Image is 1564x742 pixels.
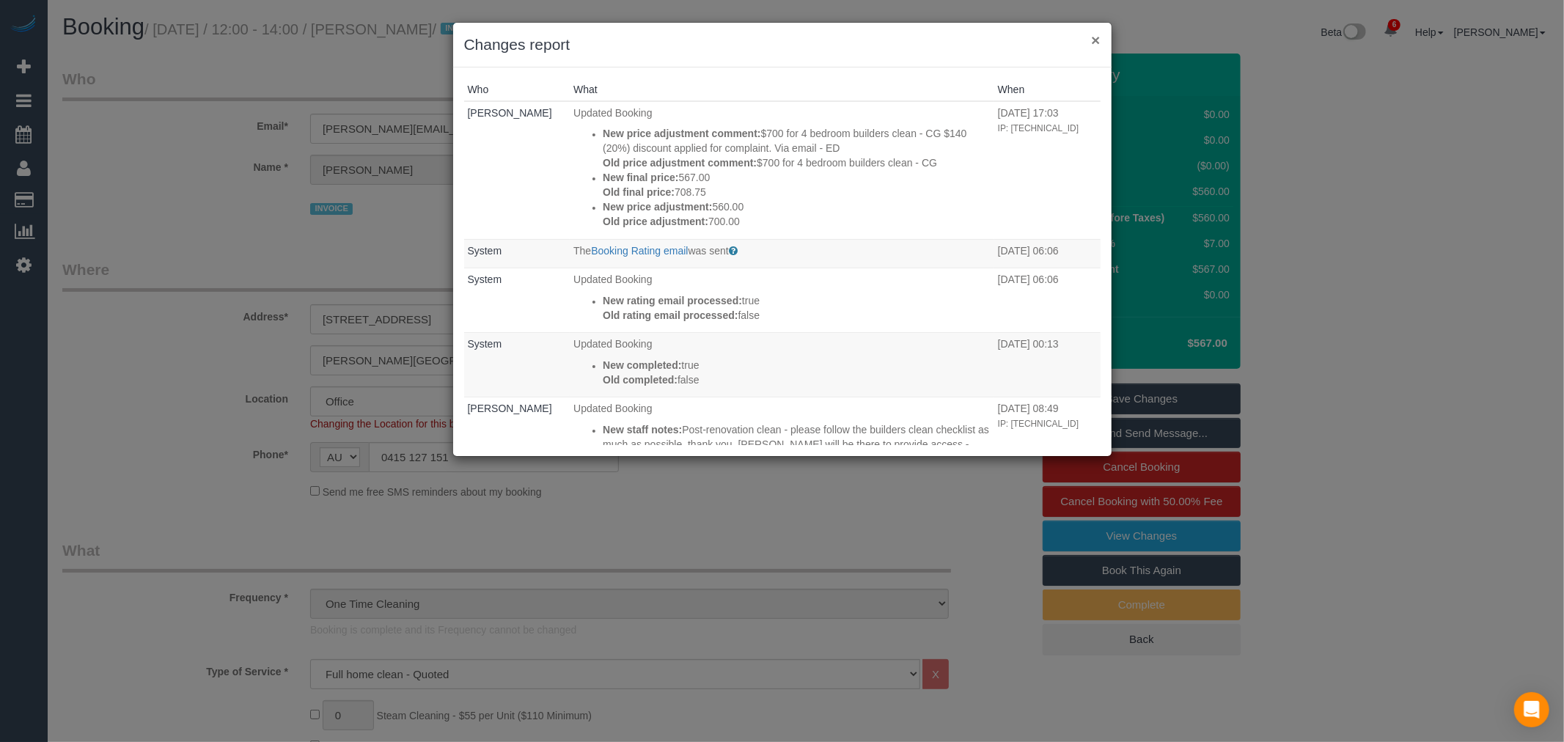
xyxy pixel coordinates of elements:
div: Open Intercom Messenger [1514,692,1549,727]
strong: Old rating email processed: [603,309,738,321]
td: When [994,333,1101,397]
span: Updated Booking [573,403,652,414]
span: Updated Booking [573,338,652,350]
a: Booking Rating email [591,245,688,257]
td: What [570,333,994,397]
a: System [468,273,502,285]
th: Who [464,78,570,101]
span: Updated Booking [573,107,652,119]
p: true [603,358,991,372]
strong: New staff notes: [603,424,682,436]
a: [PERSON_NAME] [468,403,552,414]
strong: Old price adjustment comment: [603,157,757,169]
p: 567.00 [603,170,991,185]
button: × [1091,32,1100,48]
p: 700.00 [603,214,991,229]
p: true [603,293,991,308]
strong: New rating email processed: [603,295,742,306]
strong: New price adjustment: [603,201,712,213]
a: System [468,245,502,257]
p: $700 for 4 bedroom builders clean - CG [603,155,991,170]
strong: New completed: [603,359,681,371]
small: IP: [TECHNICAL_ID] [998,419,1079,429]
p: Post-renovation clean - please follow the builders clean checklist as much as possible, thank you... [603,422,991,466]
p: 708.75 [603,185,991,199]
a: System [468,338,502,350]
strong: Old price adjustment: [603,216,708,227]
strong: Old final price: [603,186,675,198]
td: When [994,239,1101,268]
td: What [570,268,994,333]
sui-modal: Changes report [453,23,1112,456]
strong: New final price: [603,172,678,183]
h3: Changes report [464,34,1101,56]
td: When [994,101,1101,239]
td: What [570,397,994,506]
td: What [570,239,994,268]
p: false [603,372,991,387]
td: When [994,397,1101,506]
span: The [573,245,591,257]
td: Who [464,268,570,333]
strong: Old completed: [603,374,678,386]
span: was sent [689,245,729,257]
small: IP: [TECHNICAL_ID] [998,123,1079,133]
span: Updated Booking [573,273,652,285]
p: 560.00 [603,199,991,214]
p: false [603,308,991,323]
th: What [570,78,994,101]
td: What [570,101,994,239]
td: Who [464,101,570,239]
a: [PERSON_NAME] [468,107,552,119]
td: Who [464,397,570,506]
td: Who [464,239,570,268]
td: Who [464,333,570,397]
th: When [994,78,1101,101]
td: When [994,268,1101,333]
strong: New price adjustment comment: [603,128,761,139]
p: $700 for 4 bedroom builders clean - CG $140 (20%) discount applied for complaint. Via email - ED [603,126,991,155]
